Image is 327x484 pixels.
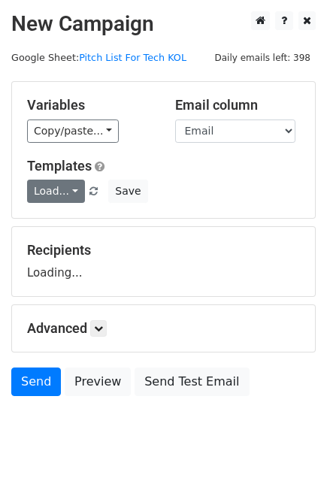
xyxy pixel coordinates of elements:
[209,52,316,63] a: Daily emails left: 398
[175,97,301,113] h5: Email column
[79,52,186,63] a: Pitch List For Tech KOL
[209,50,316,66] span: Daily emails left: 398
[27,180,85,203] a: Load...
[65,368,131,396] a: Preview
[27,242,300,281] div: Loading...
[27,242,300,259] h5: Recipients
[108,180,147,203] button: Save
[27,158,92,174] a: Templates
[27,97,153,113] h5: Variables
[11,52,186,63] small: Google Sheet:
[11,368,61,396] a: Send
[135,368,249,396] a: Send Test Email
[27,119,119,143] a: Copy/paste...
[27,320,300,337] h5: Advanced
[11,11,316,37] h2: New Campaign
